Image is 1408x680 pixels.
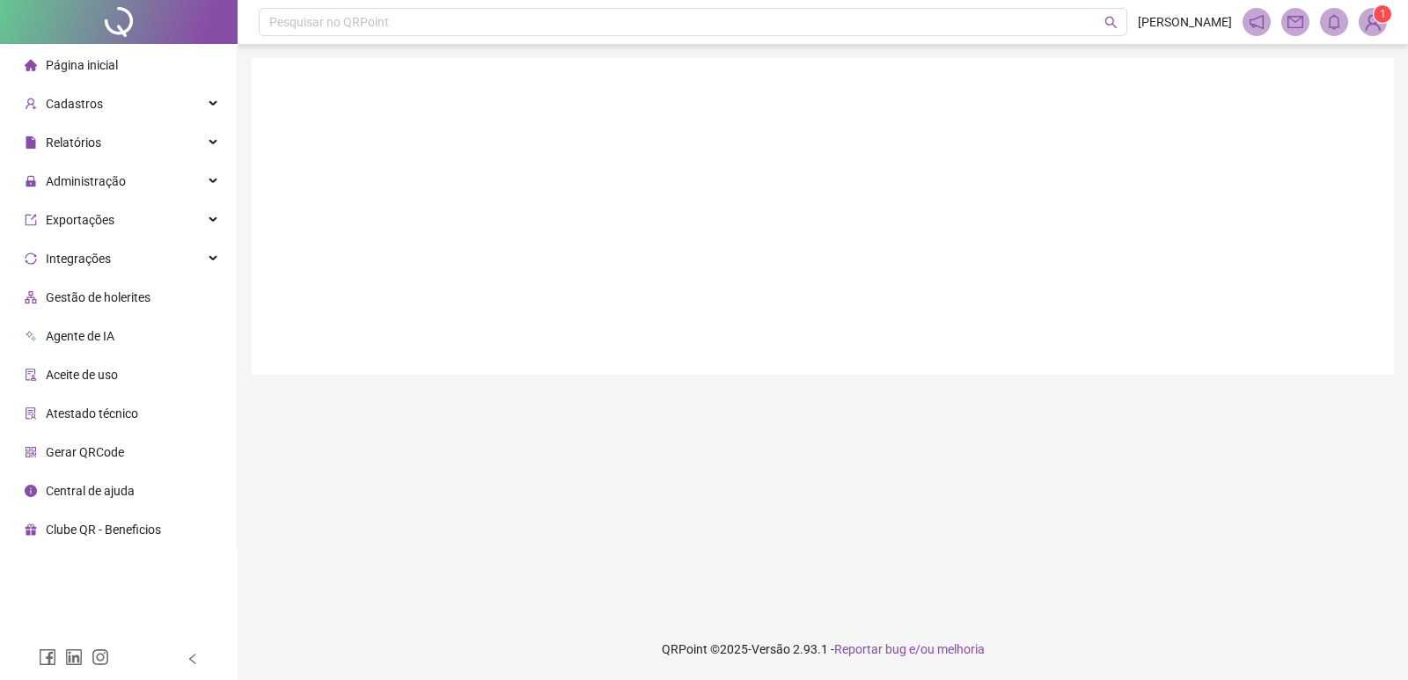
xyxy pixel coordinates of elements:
span: gift [25,523,37,536]
img: 93960 [1360,9,1386,35]
span: Administração [46,174,126,188]
span: Gerar QRCode [46,445,124,459]
span: qrcode [25,446,37,458]
span: Página inicial [46,58,118,72]
span: home [25,59,37,71]
span: Integrações [46,252,111,266]
span: lock [25,175,37,187]
span: Versão [752,642,790,656]
span: mail [1287,14,1303,30]
span: apartment [25,291,37,303]
span: Agente de IA [46,329,114,343]
sup: Atualize o seu contato no menu Meus Dados [1374,5,1391,23]
span: notification [1249,14,1265,30]
span: bell [1326,14,1342,30]
span: Central de ajuda [46,484,135,498]
span: audit [25,369,37,381]
span: left [187,653,199,665]
span: solution [25,407,37,420]
span: [PERSON_NAME] [1138,12,1232,32]
span: linkedin [65,648,83,666]
span: Reportar bug e/ou melhoria [834,642,985,656]
span: user-add [25,98,37,110]
span: instagram [92,648,109,666]
span: Clube QR - Beneficios [46,523,161,537]
span: file [25,136,37,149]
span: Gestão de holerites [46,290,150,304]
span: Relatórios [46,135,101,150]
span: info-circle [25,485,37,497]
span: search [1104,16,1118,29]
span: Aceite de uso [46,368,118,382]
span: Exportações [46,213,114,227]
span: facebook [39,648,56,666]
span: Atestado técnico [46,406,138,420]
span: 1 [1380,8,1386,20]
span: sync [25,252,37,265]
footer: QRPoint © 2025 - 2.93.1 - [238,618,1408,680]
span: export [25,214,37,226]
span: Cadastros [46,97,103,111]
